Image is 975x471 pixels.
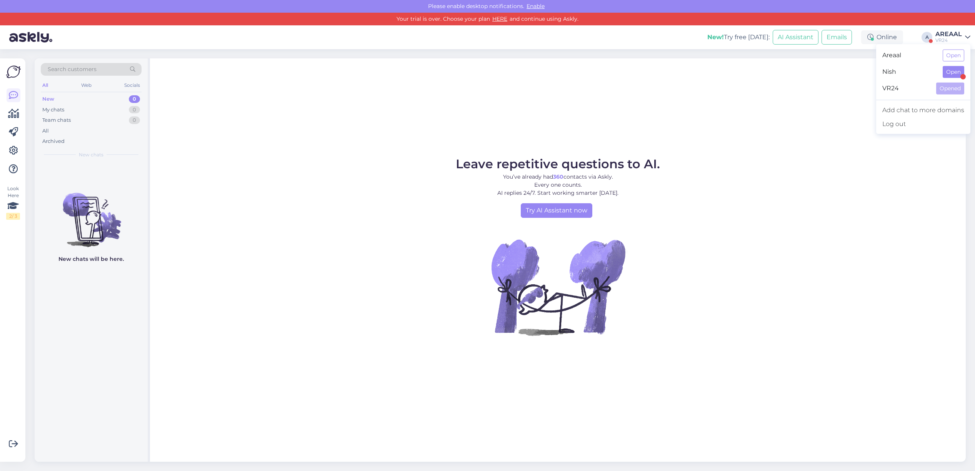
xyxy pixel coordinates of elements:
div: AREAAL [935,31,962,37]
div: 0 [129,116,140,124]
span: Enable [524,3,547,10]
button: Open [943,66,964,78]
div: All [42,127,49,135]
img: Askly Logo [6,65,21,79]
button: Emails [822,30,852,45]
button: Open [943,50,964,61]
a: Try AI Assistant now [521,203,592,218]
b: New! [707,33,724,41]
p: New chats will be here. [58,255,124,263]
div: A [922,32,932,43]
span: Leave repetitive questions to AI. [456,156,660,171]
span: VR24 [882,83,930,95]
div: VR24 [935,37,962,43]
a: Add chat to more domains [876,103,970,117]
div: 2 / 3 [6,213,20,220]
div: New [42,95,54,103]
div: Team chats [42,116,71,124]
p: You’ve already had contacts via Askly. Every one counts. AI replies 24/7. Start working smarter [... [456,173,660,197]
span: Areaal [882,50,937,61]
button: Opened [936,83,964,95]
div: Look Here [6,185,20,220]
a: HERE [490,15,510,22]
span: Search customers [48,65,97,73]
b: 360 [553,173,563,180]
div: My chats [42,106,64,114]
div: Archived [42,138,65,145]
div: Try free [DATE]: [707,33,770,42]
a: AREAALVR24 [935,31,970,43]
div: Socials [123,80,142,90]
img: No chats [35,179,148,248]
button: AI Assistant [773,30,818,45]
div: 0 [129,95,140,103]
span: Nish [882,66,937,78]
img: No Chat active [489,218,627,356]
div: Log out [876,117,970,131]
div: Web [80,80,93,90]
div: 0 [129,106,140,114]
div: Online [861,30,903,44]
span: New chats [79,151,103,158]
div: All [41,80,50,90]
